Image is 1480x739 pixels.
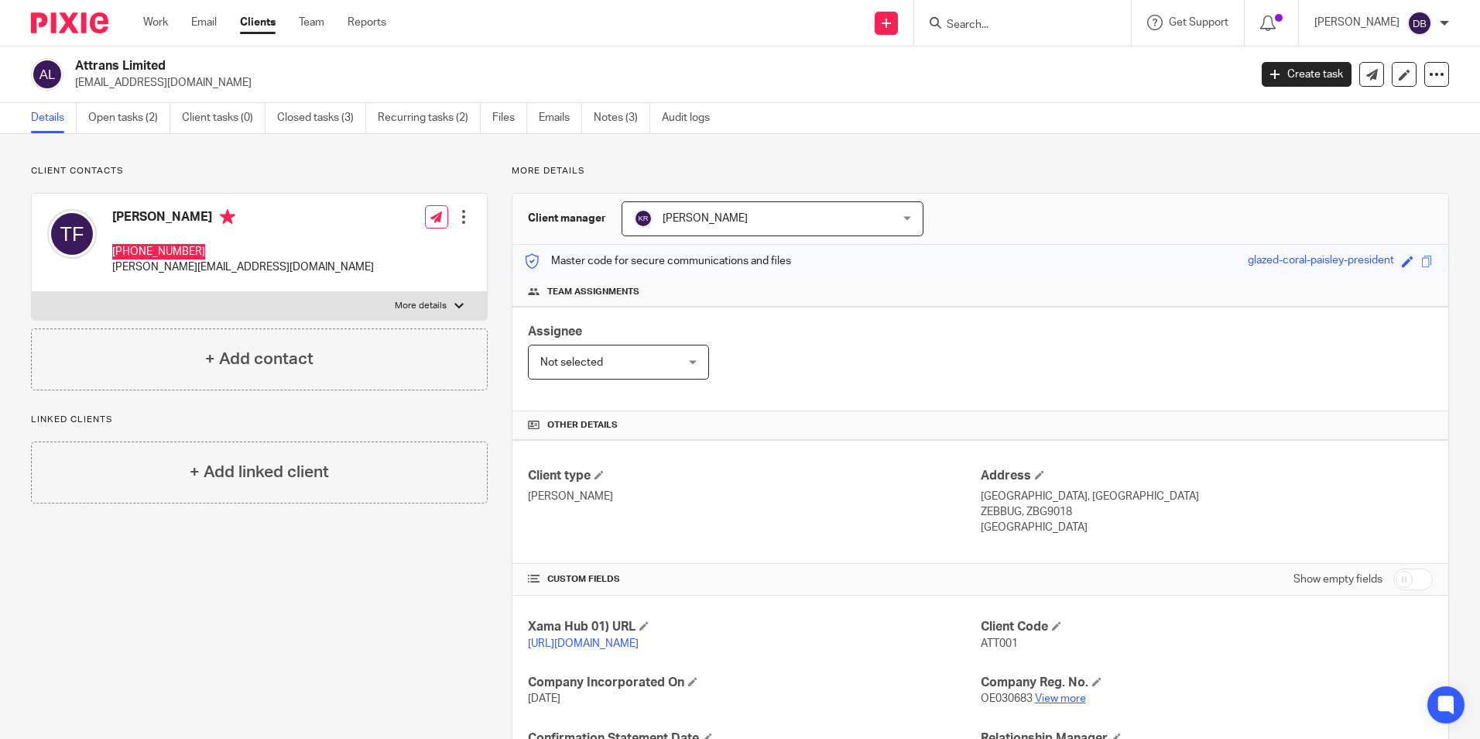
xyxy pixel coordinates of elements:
[47,209,97,259] img: svg%3E
[547,419,618,431] span: Other details
[528,489,980,504] p: [PERSON_NAME]
[663,213,748,224] span: [PERSON_NAME]
[492,103,527,133] a: Files
[395,300,447,312] p: More details
[524,253,791,269] p: Master code for secure communications and files
[1407,11,1432,36] img: svg%3E
[240,15,276,30] a: Clients
[31,165,488,177] p: Client contacts
[1035,693,1086,704] a: View more
[981,619,1433,635] h4: Client Code
[88,103,170,133] a: Open tasks (2)
[528,638,639,649] a: [URL][DOMAIN_NAME]
[1293,572,1382,587] label: Show empty fields
[1169,17,1228,28] span: Get Support
[539,103,582,133] a: Emails
[75,58,1006,74] h2: Attrans Limited
[182,103,266,133] a: Client tasks (0)
[191,15,217,30] a: Email
[528,211,606,226] h3: Client manager
[1248,253,1394,270] div: glazed-coral-paisley-president
[528,693,560,704] span: [DATE]
[981,675,1433,691] h4: Company Reg. No.
[31,103,77,133] a: Details
[528,573,980,586] h4: CUSTOM FIELDS
[1262,62,1352,87] a: Create task
[981,520,1433,535] p: [GEOGRAPHIC_DATA]
[981,693,1033,704] span: OE030683
[528,675,980,691] h4: Company Incorporated On
[112,209,374,229] h4: [PERSON_NAME]
[190,460,329,484] h4: + Add linked client
[75,75,1238,91] p: [EMAIL_ADDRESS][DOMAIN_NAME]
[981,638,1018,649] span: ATT001
[528,325,582,338] span: Assignee
[31,414,488,426] p: Linked clients
[277,103,366,133] a: Closed tasks (3)
[662,103,721,133] a: Audit logs
[348,15,386,30] a: Reports
[528,619,980,635] h4: Xama Hub 01) URL
[512,165,1449,177] p: More details
[31,58,63,91] img: svg%3E
[547,286,639,298] span: Team assignments
[299,15,324,30] a: Team
[540,357,603,368] span: Not selected
[378,103,481,133] a: Recurring tasks (2)
[634,209,653,228] img: svg%3E
[205,347,313,371] h4: + Add contact
[112,244,374,260] p: [PHONE_NUMBER]
[981,468,1433,484] h4: Address
[594,103,650,133] a: Notes (3)
[31,12,108,33] img: Pixie
[112,260,374,275] p: [PERSON_NAME][EMAIL_ADDRESS][DOMAIN_NAME]
[981,489,1433,504] p: [GEOGRAPHIC_DATA], [GEOGRAPHIC_DATA]
[945,19,1084,33] input: Search
[981,504,1433,520] p: ZEBBUG, ZBG9018
[1314,15,1399,30] p: [PERSON_NAME]
[528,468,980,484] h4: Client type
[143,15,168,30] a: Work
[220,209,235,225] i: Primary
